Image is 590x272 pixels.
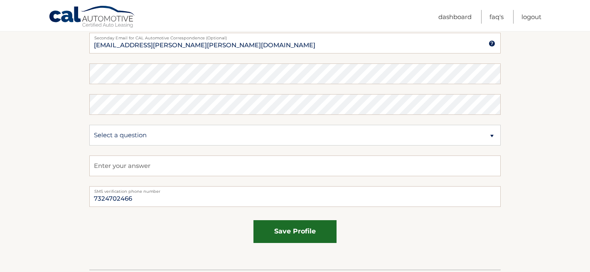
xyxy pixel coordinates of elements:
[89,33,501,39] label: Seconday Email for CAL Automotive Correspondence (Optional)
[89,186,501,193] label: SMS verification phone number
[89,33,501,53] input: Seconday Email for CAL Automotive Correspondence (Optional)
[521,10,541,24] a: Logout
[89,155,501,176] input: Enter your answer
[253,220,337,243] button: save profile
[438,10,472,24] a: Dashboard
[89,186,501,207] input: Telephone number for SMS login verification
[49,5,136,29] a: Cal Automotive
[489,40,495,47] img: tooltip.svg
[489,10,504,24] a: FAQ's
